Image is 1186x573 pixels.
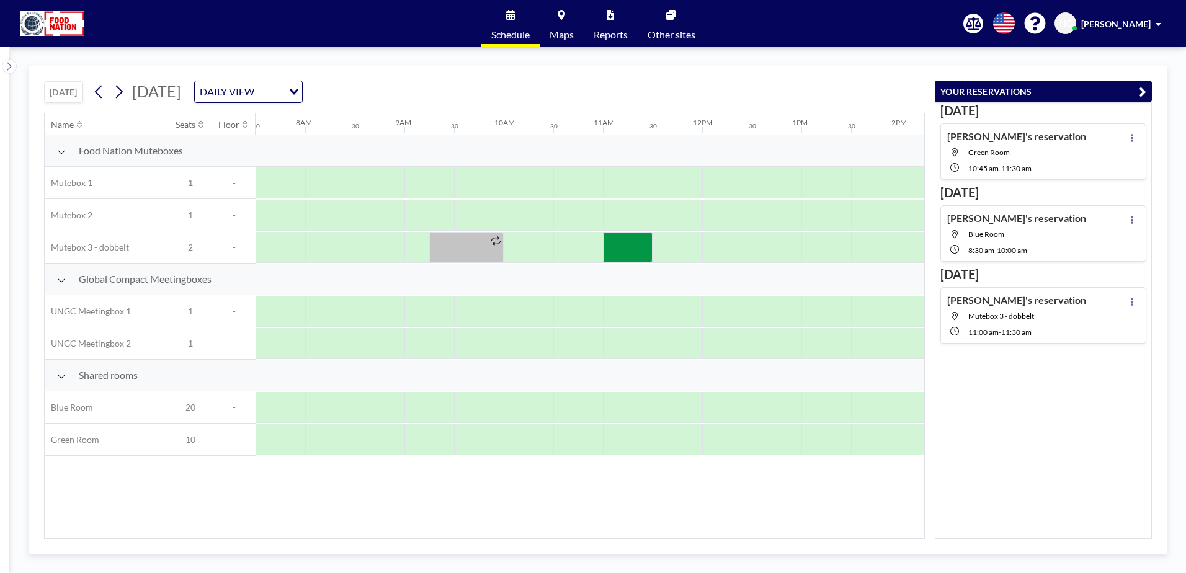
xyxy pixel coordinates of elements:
div: 30 [848,122,855,130]
span: Schedule [491,30,530,40]
h4: [PERSON_NAME]'s reservation [947,212,1086,224]
span: - [212,177,256,189]
div: 30 [749,122,756,130]
span: 11:30 AM [1001,327,1032,337]
span: - [212,434,256,445]
span: 11:00 AM [968,327,999,337]
div: 8AM [296,118,312,127]
div: Search for option [195,81,302,102]
button: [DATE] [44,81,83,103]
span: - [999,327,1001,337]
span: 10:45 AM [968,164,999,173]
div: 2PM [891,118,907,127]
span: Other sites [648,30,695,40]
span: UNGC Meetingbox 1 [45,306,131,317]
div: Name [51,119,74,130]
img: organization-logo [20,11,84,36]
span: Maps [550,30,574,40]
span: 10:00 AM [997,246,1027,255]
div: Floor [218,119,239,130]
h3: [DATE] [940,103,1146,118]
span: 2 [169,242,212,253]
h3: [DATE] [940,185,1146,200]
div: 11AM [594,118,614,127]
span: [DATE] [132,82,181,100]
div: Seats [176,119,195,130]
span: Mutebox 2 [45,210,92,221]
span: Mutebox 1 [45,177,92,189]
div: 30 [550,122,558,130]
div: 30 [352,122,359,130]
span: - [212,242,256,253]
span: 1 [169,306,212,317]
span: DAILY VIEW [197,84,257,100]
span: - [994,246,997,255]
div: 12PM [693,118,713,127]
div: 30 [649,122,657,130]
span: Reports [594,30,628,40]
span: 1 [169,177,212,189]
span: - [212,210,256,221]
span: 10 [169,434,212,445]
button: YOUR RESERVATIONS [935,81,1152,102]
span: 1 [169,338,212,349]
span: Blue Room [45,402,93,413]
h3: [DATE] [940,267,1146,282]
span: - [212,402,256,413]
span: - [212,338,256,349]
div: 1PM [792,118,808,127]
span: 8:30 AM [968,246,994,255]
input: Search for option [258,84,282,100]
span: 11:30 AM [1001,164,1032,173]
span: Mutebox 3 - dobbelt [968,311,1034,321]
span: - [999,164,1001,173]
h4: [PERSON_NAME]'s reservation [947,130,1086,143]
h4: [PERSON_NAME]'s reservation [947,294,1086,306]
span: NC [1059,18,1072,29]
div: 30 [451,122,458,130]
span: Mutebox 3 - dobbelt [45,242,129,253]
div: 10AM [494,118,515,127]
span: [PERSON_NAME] [1081,19,1151,29]
span: Green Room [968,148,1010,157]
span: Shared rooms [79,369,138,381]
span: Green Room [45,434,99,445]
span: 1 [169,210,212,221]
span: - [212,306,256,317]
span: UNGC Meetingbox 2 [45,338,131,349]
span: Global Compact Meetingboxes [79,273,212,285]
div: 9AM [395,118,411,127]
span: Blue Room [968,229,1004,239]
div: 30 [252,122,260,130]
span: Food Nation Muteboxes [79,144,183,157]
span: 20 [169,402,212,413]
